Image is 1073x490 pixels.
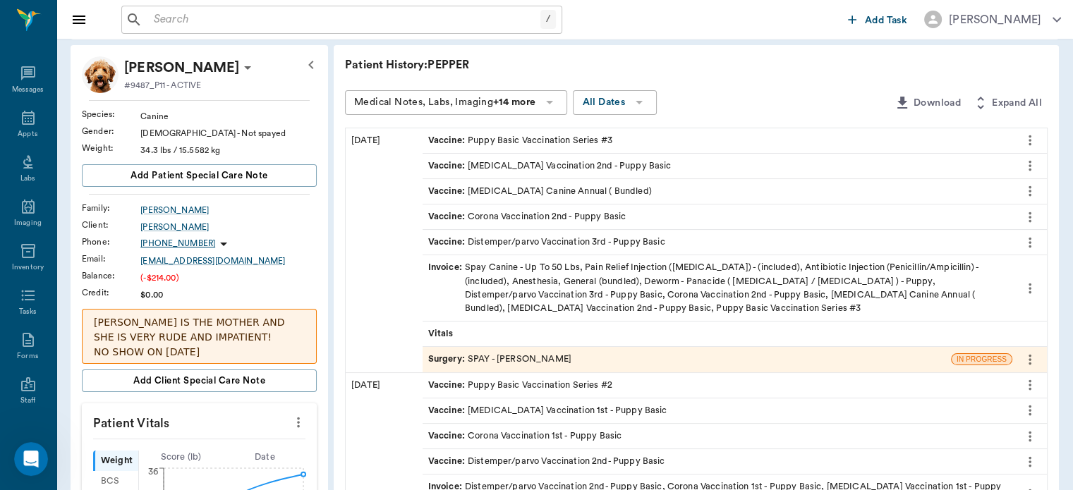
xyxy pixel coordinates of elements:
div: Score ( lb ) [139,451,223,464]
span: Vaccine : [428,455,468,468]
div: [DATE] [346,128,423,372]
a: [PERSON_NAME] [140,204,317,216]
button: more [1019,128,1041,152]
div: / [540,10,556,29]
div: Email : [82,252,140,265]
span: Invoice : [428,261,465,315]
div: Appts [18,129,37,140]
div: Date [223,451,307,464]
button: All Dates [573,90,657,115]
div: Balance : [82,269,140,282]
span: Expand All [992,94,1042,112]
span: Vaccine : [428,404,468,417]
div: SPAY - [PERSON_NAME] [428,353,571,366]
button: more [1019,450,1041,474]
span: Add patient Special Care Note [131,168,267,183]
button: more [287,410,310,434]
tspan: 36 [148,467,158,476]
div: Family : [82,202,140,214]
div: Credit : [82,286,140,299]
div: Inventory [12,262,44,273]
button: Expand All [966,90,1048,116]
a: [PERSON_NAME] [140,221,317,233]
a: [EMAIL_ADDRESS][DOMAIN_NAME] [140,255,317,267]
span: Add client Special Care Note [133,373,265,388]
button: more [1019,154,1041,178]
div: [PERSON_NAME] [949,11,1041,28]
span: Vaccine : [428,235,468,249]
div: Canine [140,110,317,123]
span: Vaccine : [428,429,468,443]
div: Forms [17,351,38,362]
button: Download [888,90,966,116]
button: Close drawer [65,6,93,34]
button: more [1019,398,1041,422]
div: Puppy Basic Vaccination Series #2 [428,379,612,392]
div: [DEMOGRAPHIC_DATA] - Not spayed [140,127,317,140]
div: Phone : [82,235,140,248]
button: Add client Special Care Note [82,369,317,392]
div: Staff [20,396,35,406]
div: $0.00 [140,288,317,301]
div: PEPPER Clements [124,56,239,79]
button: more [1019,348,1041,372]
button: Add Task [842,6,913,32]
div: Gender : [82,125,140,137]
div: Imaging [14,218,42,228]
p: Patient Vitals [82,403,317,439]
div: Client : [82,219,140,231]
button: more [1019,231,1041,255]
div: [MEDICAL_DATA] Vaccination 2nd - Puppy Basic [428,159,672,173]
div: Weight [93,451,138,471]
span: Vaccine : [428,210,468,223]
span: IN PROGRESS [952,354,1012,365]
span: Vaccine : [428,134,468,147]
button: more [1019,276,1041,300]
p: Patient History: PEPPER [345,56,768,73]
div: Distemper/parvo Vaccination 3rd - Puppy Basic [428,235,665,249]
button: [PERSON_NAME] [913,6,1072,32]
button: Add patient Special Care Note [82,164,317,187]
p: [PHONE_NUMBER] [140,238,215,250]
span: Vaccine : [428,185,468,198]
div: Distemper/parvo Vaccination 2nd- Puppy Basic [428,455,665,468]
div: Weight : [82,142,140,154]
iframe: Intercom live chat [14,442,48,476]
div: (-$214.00) [140,271,317,284]
div: Tasks [19,307,37,317]
div: Spay Canine - Up To 50 Lbs, Pain Relief Injection ([MEDICAL_DATA]) - (included), Antibiotic Injec... [428,261,1007,315]
p: [PERSON_NAME] IS THE MOTHER AND SHE IS VERY RUDE AND IMPATIENT! NO SHOW ON [DATE] [94,315,305,360]
div: Labs [20,173,35,184]
p: #9487_P11 - ACTIVE [124,79,201,92]
span: Vitals [428,327,456,341]
button: more [1019,424,1041,448]
button: more [1019,205,1041,229]
div: Species : [82,108,140,121]
input: Search [148,10,540,30]
div: [MEDICAL_DATA] Canine Annual ( Bundled) [428,185,652,198]
div: 34.3 lbs / 15.5582 kg [140,144,317,157]
span: Surgery : [428,353,468,366]
div: Messages [12,85,44,95]
button: more [1019,179,1041,203]
span: Vaccine : [428,159,468,173]
b: +14 more [493,97,535,107]
button: more [1019,373,1041,397]
span: Vaccine : [428,379,468,392]
p: [PERSON_NAME] [124,56,239,79]
div: [MEDICAL_DATA] Vaccination 1st - Puppy Basic [428,404,667,417]
div: Corona Vaccination 2nd - Puppy Basic [428,210,626,223]
div: Puppy Basic Vaccination Series #3 [428,134,612,147]
div: Corona Vaccination 1st - Puppy Basic [428,429,622,443]
img: Profile Image [82,56,119,93]
div: Medical Notes, Labs, Imaging [354,94,535,111]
